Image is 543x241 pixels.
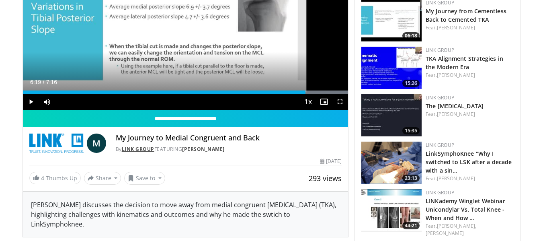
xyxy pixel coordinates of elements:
button: Fullscreen [332,94,348,110]
a: LINK Group [122,146,154,152]
a: [PERSON_NAME] [437,24,475,31]
span: 44:21 [402,222,420,229]
div: Progress Bar [23,91,348,94]
a: [PERSON_NAME], [437,222,476,229]
button: Share [84,172,121,185]
a: 44:21 [361,189,422,231]
div: [DATE] [320,158,342,165]
a: LINK Group [426,142,454,148]
a: My Journey from Cementless Back to Cemented TKA [426,7,506,23]
div: Feat. [426,72,514,79]
span: 7:16 [46,79,57,85]
button: Mute [39,94,55,110]
span: 06:18 [402,32,420,39]
img: LINK Group [29,134,84,153]
button: Save to [124,172,165,185]
a: 23:13 [361,142,422,184]
button: Enable picture-in-picture mode [316,94,332,110]
img: 9280245d-baef-4c0a-bb06-6ca7c930e227.150x105_q85_crop-smart_upscale.jpg [361,47,422,89]
a: LINKademy Winglet Webinar Unicondylar Vs. Total Knee - When and How … [426,197,505,222]
a: [PERSON_NAME] [437,111,475,117]
img: ffef59cb-452d-46af-a763-a43419a573d1.png.150x105_q85_crop-smart_upscale.png [361,142,422,184]
span: 15:35 [402,127,420,134]
button: Playback Rate [300,94,316,110]
a: [PERSON_NAME] [437,72,475,78]
span: 4 [41,174,44,182]
span: / [43,79,45,85]
span: 293 views [309,173,342,183]
a: 4 Thumbs Up [29,172,81,184]
div: Feat. [426,222,514,237]
h4: My Journey to Medial Congruent and Back [116,134,342,142]
span: 6:19 [30,79,41,85]
a: 15:26 [361,47,422,89]
a: LINK Group [426,189,454,196]
a: LINK Group [426,47,454,54]
button: Play [23,94,39,110]
img: 7a6e82d9-ade1-4fe0-acd9-4ae943f08e9a.150x105_q85_crop-smart_upscale.jpg [361,189,422,231]
a: LINK Group [426,94,454,101]
span: 15:26 [402,80,420,87]
a: The [MEDICAL_DATA] [426,102,484,110]
a: [PERSON_NAME] [182,146,225,152]
div: By FEATURING [116,146,342,153]
div: Feat. [426,175,514,182]
a: 15:35 [361,94,422,136]
div: Feat. [426,24,514,31]
div: [PERSON_NAME] discusses the decision to move away from medial congruent [MEDICAL_DATA] (TKA), hig... [23,192,348,237]
a: M [87,134,106,153]
a: [PERSON_NAME] [437,175,475,182]
img: 3ae481c4-bb71-486e-adf4-2fddcf562bc6.150x105_q85_crop-smart_upscale.jpg [361,94,422,136]
a: [PERSON_NAME] [426,230,464,237]
span: 23:13 [402,175,420,182]
div: Feat. [426,111,514,118]
a: TKA Alignment Strategies in the Modern Era [426,55,503,71]
a: LinkSymphoKnee "Why I switched to LSK after a decade with a sin… [426,150,512,174]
